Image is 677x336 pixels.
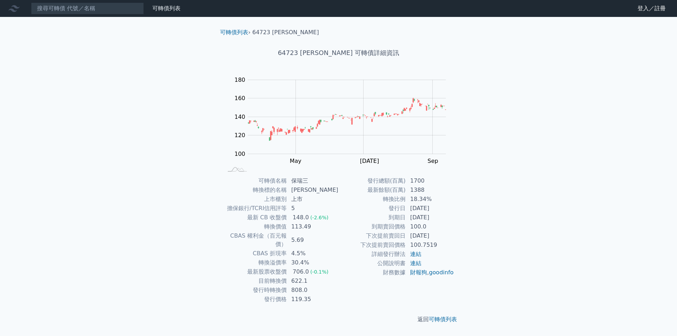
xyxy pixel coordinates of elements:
[214,315,463,324] p: 返回
[406,268,454,277] td: ,
[406,213,454,222] td: [DATE]
[234,114,245,120] tspan: 140
[287,276,338,286] td: 622.1
[223,185,287,195] td: 轉換標的名稱
[290,158,301,164] tspan: May
[632,3,671,14] a: 登入／註冊
[287,258,338,267] td: 30.4%
[338,259,406,268] td: 公開說明書
[429,269,453,276] a: goodinfo
[428,158,438,164] tspan: Sep
[223,204,287,213] td: 擔保銀行/TCRI信用評等
[220,28,250,37] li: ›
[338,240,406,250] td: 下次提前賣回價格
[223,176,287,185] td: 可轉債名稱
[234,95,245,102] tspan: 160
[406,240,454,250] td: 100.7519
[234,151,245,157] tspan: 100
[252,28,319,37] li: 64723 [PERSON_NAME]
[287,185,338,195] td: [PERSON_NAME]
[338,195,406,204] td: 轉換比例
[291,213,310,222] div: 148.0
[223,295,287,304] td: 發行價格
[223,286,287,295] td: 發行時轉換價
[360,158,379,164] tspan: [DATE]
[287,204,338,213] td: 5
[410,251,421,257] a: 連結
[291,268,310,276] div: 706.0
[287,176,338,185] td: 保瑞三
[214,48,463,58] h1: 64723 [PERSON_NAME] 可轉債詳細資訊
[223,249,287,258] td: CBAS 折現率
[410,269,427,276] a: 財報狗
[338,185,406,195] td: 最新餘額(百萬)
[406,185,454,195] td: 1388
[338,176,406,185] td: 發行總額(百萬)
[152,5,181,12] a: 可轉債列表
[223,231,287,249] td: CBAS 權利金（百元報價）
[31,2,144,14] input: 搜尋可轉債 代號／名稱
[223,222,287,231] td: 轉換價值
[406,222,454,231] td: 100.0
[338,204,406,213] td: 發行日
[338,268,406,277] td: 財務數據
[410,260,421,267] a: 連結
[310,215,329,220] span: (-2.6%)
[223,213,287,222] td: 最新 CB 收盤價
[406,204,454,213] td: [DATE]
[310,269,329,275] span: (-0.1%)
[406,231,454,240] td: [DATE]
[338,222,406,231] td: 到期賣回價格
[406,176,454,185] td: 1700
[287,222,338,231] td: 113.49
[223,276,287,286] td: 目前轉換價
[406,195,454,204] td: 18.34%
[223,195,287,204] td: 上市櫃別
[287,195,338,204] td: 上市
[338,250,406,259] td: 詳細發行辦法
[287,295,338,304] td: 119.35
[429,316,457,323] a: 可轉債列表
[223,258,287,267] td: 轉換溢價率
[220,29,248,36] a: 可轉債列表
[234,132,245,139] tspan: 120
[234,77,245,83] tspan: 180
[287,286,338,295] td: 808.0
[223,267,287,276] td: 最新股票收盤價
[338,213,406,222] td: 到期日
[287,231,338,249] td: 5.69
[338,231,406,240] td: 下次提前賣回日
[287,249,338,258] td: 4.5%
[231,77,457,164] g: Chart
